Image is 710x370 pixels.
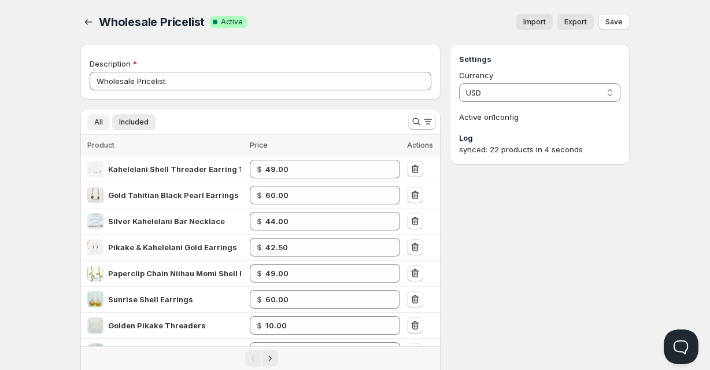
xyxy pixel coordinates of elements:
[265,290,383,309] input: 120.00
[108,163,241,175] div: Kahelelani Shell Threader Earring 14k Gold Filled
[108,191,313,200] span: Gold Tahitian Black Pearl Earrings Momi Niihau Shells
[257,164,262,174] strong: $
[108,346,241,357] div: Gold Hawaiian Puka Shell Necklace
[408,113,436,130] button: Search and filter results
[459,71,493,80] span: Currency
[257,321,262,330] strong: $
[108,241,237,253] div: Pikake & Kahelelani Gold Earrings
[257,243,262,252] strong: $
[265,342,383,361] input: 136.00
[265,160,383,178] input: 120.00
[523,17,546,27] span: Import
[108,217,225,226] span: Silver Kahelelani Bar Necklace
[119,118,149,127] span: Included
[459,53,620,65] h3: Settings
[108,321,206,330] span: Golden Pikake Threaders
[459,111,620,123] p: Active on 1 config
[265,186,383,204] input: 120.00
[257,269,262,278] strong: $
[94,118,103,127] span: All
[516,14,553,30] button: Import
[108,189,241,201] div: Gold Tahitian Black Pearl Earrings Momi Niihau Shells
[87,141,114,149] span: Product
[265,264,383,283] input: 98.00
[459,144,620,155] div: synced: 22 products in 4 seconds
[108,295,193,304] span: Sunrise Shell Earrings
[262,350,278,367] button: Next
[108,268,241,279] div: Paperclip Chain Niihau Momi Shell Earring Gold
[108,269,287,278] span: Paperclip Chain Niihau Momi Shell Earring Gold
[407,141,433,149] span: Actions
[257,191,262,200] strong: $
[265,238,383,257] input: 85.00
[108,215,225,227] div: Silver Kahelelani Bar Necklace
[605,17,623,27] span: Save
[108,243,237,252] span: Pikake & Kahelelani Gold Earrings
[265,316,383,335] input: 20.00
[108,294,193,305] div: Sunrise Shell Earrings
[664,329,698,364] iframe: Help Scout Beacon - Open
[564,17,587,27] span: Export
[257,295,262,304] strong: $
[265,212,383,230] input: 88.00
[90,72,431,90] input: Private internal description
[221,17,243,27] span: Active
[598,14,630,30] button: Save
[108,320,206,331] div: Golden Pikake Threaders
[250,141,268,149] span: Price
[90,59,131,68] span: Description
[459,132,620,144] h3: Log
[257,217,262,226] strong: $
[99,15,205,29] span: Wholesale Pricelist
[557,14,594,30] a: Export
[108,164,295,174] span: Kahelelani Shell Threader Earring 14k Gold Filled
[80,346,441,370] nav: Pagination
